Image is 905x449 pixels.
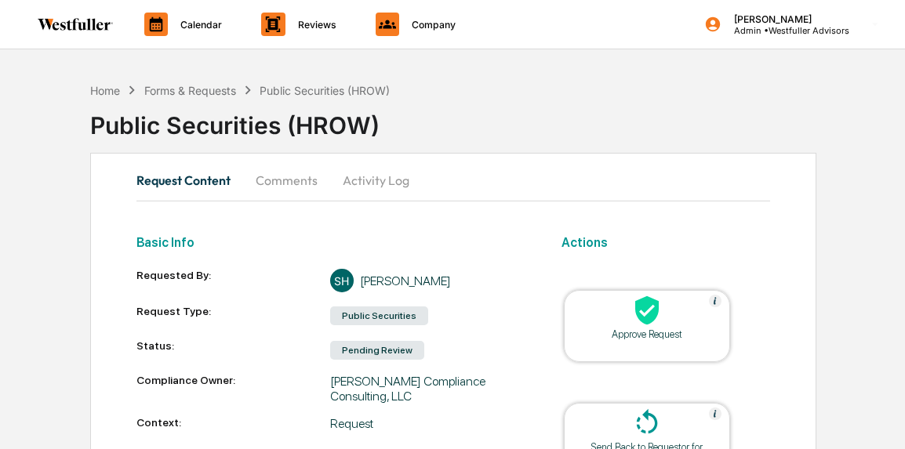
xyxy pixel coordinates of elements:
div: [PERSON_NAME] [360,273,451,288]
div: Compliance Owner: [136,374,330,404]
div: Pending Review [330,341,424,360]
div: Forms & Requests [144,84,236,97]
div: Home [90,84,120,97]
iframe: Open customer support [855,397,897,440]
p: Calendar [168,19,230,31]
div: Context: [136,416,330,431]
div: secondary tabs example [136,161,770,199]
p: Company [399,19,463,31]
h2: Basic Info [136,235,524,250]
h2: Actions [562,235,770,250]
div: SH [330,269,354,292]
div: Public Securities (HROW) [260,84,390,97]
div: [PERSON_NAME] Compliance Consulting, LLC [330,374,524,404]
img: Help [709,295,721,307]
p: Reviews [285,19,344,31]
button: Comments [243,161,330,199]
div: Request [330,416,524,431]
p: [PERSON_NAME] [721,13,849,25]
div: Approve Request [576,328,718,340]
button: Request Content [136,161,243,199]
img: logo [38,18,113,31]
div: Public Securities [330,306,428,325]
img: Help [709,407,721,420]
div: Public Securities (HROW) [90,99,905,139]
button: Activity Log [330,161,422,199]
div: Request Type: [136,305,330,327]
div: Status: [136,339,330,361]
p: Admin • Westfuller Advisors [721,25,849,36]
div: Requested By: [136,269,330,292]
